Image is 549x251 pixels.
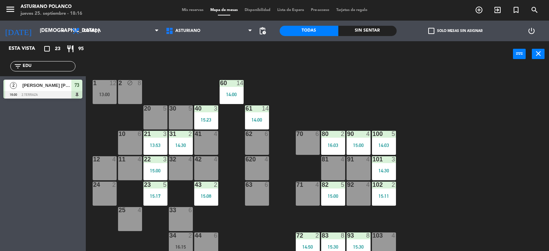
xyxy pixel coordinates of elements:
[321,194,345,198] div: 15:00
[170,156,170,162] div: 32
[265,131,269,137] div: 6
[93,182,94,188] div: 24
[392,131,396,137] div: 5
[188,156,192,162] div: 4
[22,62,75,70] input: Filtrar por nombre...
[74,81,79,89] span: 73
[265,156,269,162] div: 4
[83,28,101,33] span: Comida
[366,131,370,137] div: 4
[112,156,116,162] div: 4
[392,232,396,239] div: 4
[262,105,269,112] div: 14
[512,6,520,14] i: turned_in_not
[214,131,218,137] div: 4
[93,156,94,162] div: 12
[246,131,246,137] div: 62
[530,6,539,14] i: search
[22,82,71,89] span: [PERSON_NAME] [PERSON_NAME]
[366,156,370,162] div: 4
[373,131,373,137] div: 100
[246,182,246,188] div: 63
[513,49,526,59] button: power_input
[236,80,243,86] div: 14
[493,6,502,14] i: exit_to_app
[534,49,542,58] i: close
[55,45,60,53] span: 23
[138,80,142,86] div: 8
[194,117,218,122] div: 15:23
[143,194,167,198] div: 15:17
[138,131,142,137] div: 6
[274,8,307,12] span: Lista de Espera
[188,131,192,137] div: 2
[307,8,333,12] span: Pre-acceso
[5,4,15,14] i: menu
[428,28,482,34] label: Solo mesas sin asignar
[265,182,269,188] div: 6
[245,117,269,122] div: 14:00
[296,131,297,137] div: 70
[341,131,345,137] div: 2
[392,182,396,188] div: 2
[527,27,536,35] i: power_settings_new
[170,131,170,137] div: 31
[21,3,82,10] div: Asturiano Polanco
[178,8,207,12] span: Mis reservas
[78,45,84,53] span: 95
[315,232,319,239] div: 2
[163,105,167,112] div: 5
[138,207,142,213] div: 4
[163,131,167,137] div: 3
[341,232,345,239] div: 8
[392,156,396,162] div: 3
[296,244,320,249] div: 14:50
[280,26,338,36] div: Todas
[188,105,192,112] div: 5
[170,105,170,112] div: 30
[241,8,274,12] span: Disponibilidad
[220,92,244,97] div: 14:00
[296,182,297,188] div: 71
[532,49,545,59] button: close
[66,45,74,53] i: restaurant
[214,182,218,188] div: 2
[194,194,218,198] div: 15:08
[321,244,345,249] div: 15:30
[169,143,193,148] div: 14:30
[14,62,22,70] i: filter_list
[188,207,192,213] div: 6
[246,156,246,162] div: 620
[10,82,17,89] span: 2
[373,182,373,188] div: 102
[338,26,397,36] div: Sin sentar
[475,6,483,14] i: add_circle_outline
[163,182,167,188] div: 5
[246,105,246,112] div: 61
[214,156,218,162] div: 4
[127,80,133,86] i: block
[3,45,49,53] div: Esta vista
[93,80,94,86] div: 1
[258,27,267,35] span: pending_actions
[372,168,396,173] div: 14:30
[347,244,371,249] div: 15:30
[21,10,82,17] div: jueves 25. septiembre - 18:16
[372,194,396,198] div: 15:11
[296,232,297,239] div: 72
[315,182,319,188] div: 4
